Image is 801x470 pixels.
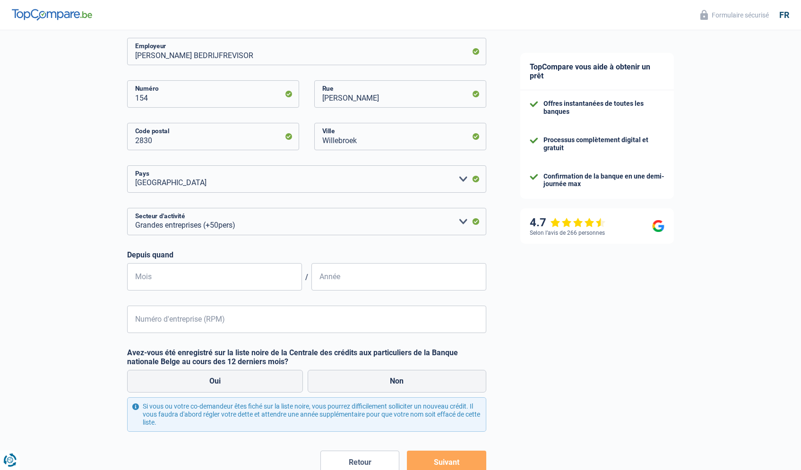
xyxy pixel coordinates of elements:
div: Si vous ou votre co-demandeur êtes fiché sur la liste noire, vous pourrez difficilement sollicite... [127,397,486,431]
input: AAAA [311,263,486,291]
label: Non [308,370,486,393]
img: TopCompare Logo [12,9,92,20]
span: / [302,273,311,282]
div: Confirmation de la banque en une demi-journée max [543,172,664,188]
div: Processus complètement digital et gratuit [543,136,664,152]
input: MM [127,263,302,291]
button: Formulaire sécurisé [695,7,775,23]
label: Oui [127,370,303,393]
div: 4.7 [530,216,606,230]
div: TopCompare vous aide à obtenir un prêt [520,53,674,90]
div: fr [779,10,789,20]
div: Offres instantanées de toutes les banques [543,100,664,116]
div: Selon l’avis de 266 personnes [530,230,605,236]
label: Depuis quand [127,250,486,259]
label: Avez-vous été enregistré sur la liste noire de la Centrale des crédits aux particuliers de la Ban... [127,348,486,366]
img: Advertisement [2,264,3,265]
